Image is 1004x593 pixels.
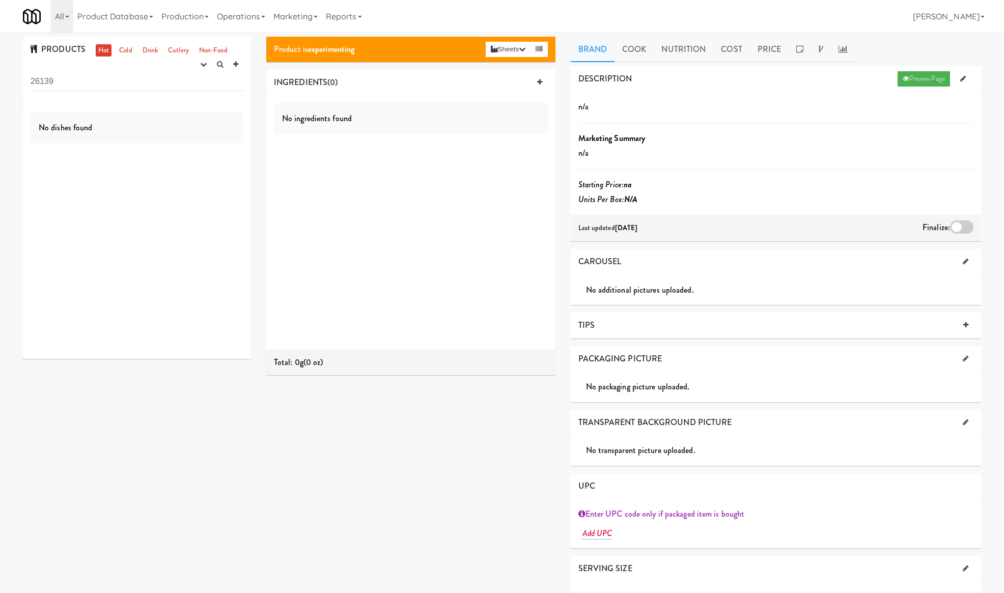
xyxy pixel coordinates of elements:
[898,71,950,87] a: Preview Page
[586,379,982,394] div: No packaging picture uploaded.
[23,8,41,25] img: Micromart
[197,44,230,57] a: Non-Food
[274,103,548,134] div: No ingredients found
[308,43,354,55] b: experimenting
[578,146,974,161] p: n/a
[624,193,637,205] b: N/A
[654,37,713,62] a: Nutrition
[578,73,632,84] span: DESCRIPTION
[31,72,243,91] input: Search dishes
[578,319,595,331] span: TIPS
[578,506,974,522] div: Enter UPC code only if packaged item is bought
[274,43,354,55] span: Product is
[578,99,974,115] p: n/a
[327,76,338,88] span: (0)
[31,112,243,144] div: No dishes found
[578,256,622,267] span: CAROUSEL
[586,283,982,298] div: No additional pictures uploaded.
[578,223,638,233] span: Last updated
[586,443,982,458] div: No transparent picture uploaded.
[578,353,662,364] span: PACKAGING PICTURE
[624,179,632,190] b: na
[750,37,789,62] a: Price
[274,356,303,368] span: Total: 0g
[578,416,732,428] span: TRANSPARENT BACKGROUND PICTURE
[615,37,654,62] a: Cook
[578,480,595,492] span: UPC
[578,562,632,574] span: SERVING SIZE
[582,527,612,540] a: Add UPC
[578,179,632,190] i: Starting Price:
[31,43,86,55] span: PRODUCTS
[615,223,638,233] b: [DATE]
[140,44,161,57] a: Drink
[486,42,531,57] button: Sheets
[96,44,111,57] a: Hot
[578,193,638,205] i: Units Per Box:
[303,356,323,368] span: (0 oz)
[571,37,615,62] a: Brand
[713,37,749,62] a: Cost
[578,132,646,144] b: Marketing Summary
[165,44,191,57] a: Cutlery
[117,44,134,57] a: Cold
[923,221,950,233] span: Finalize:
[274,76,327,88] span: INGREDIENTS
